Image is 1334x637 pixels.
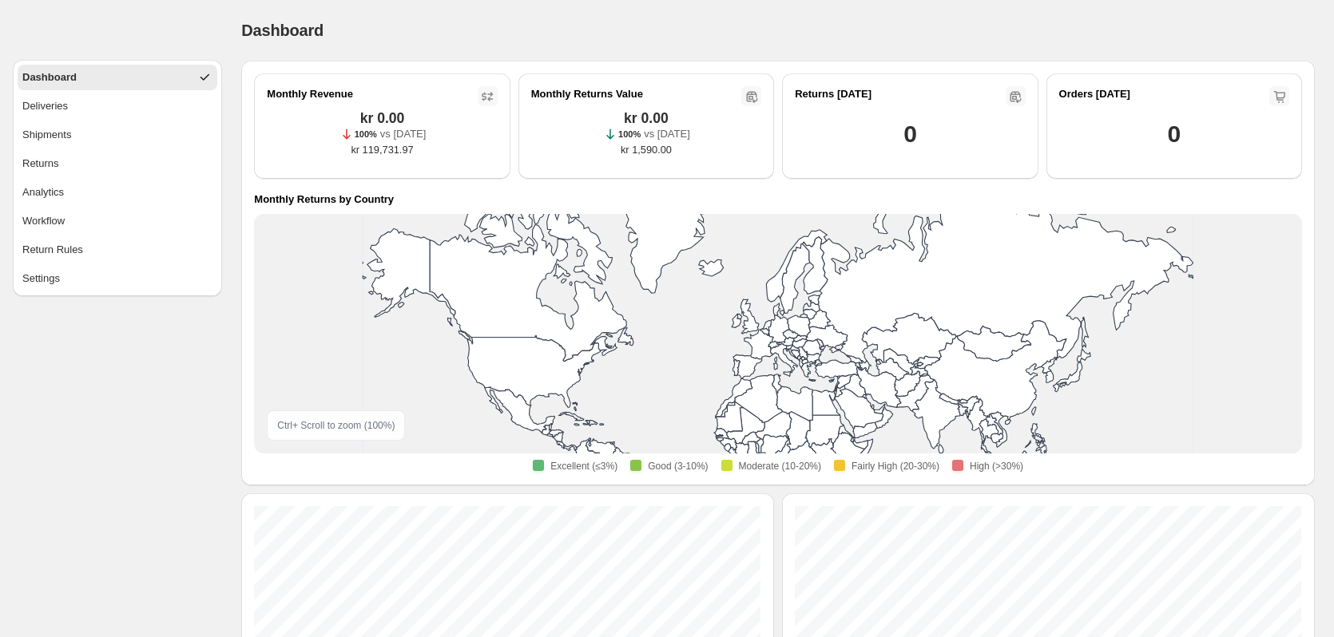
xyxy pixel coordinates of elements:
[267,410,405,441] div: Ctrl + Scroll to zoom ( 100 %)
[1059,86,1130,102] h2: Orders [DATE]
[22,242,83,258] span: Return Rules
[351,142,413,158] span: kr 119,731.97
[22,127,71,143] span: Shipments
[624,110,669,126] span: kr 0.00
[22,98,68,114] span: Deliveries
[852,460,939,473] span: Fairly High (20-30%)
[18,237,217,263] button: Return Rules
[18,266,217,291] button: Settings
[18,65,217,90] button: Dashboard
[903,118,916,150] h1: 0
[241,22,324,39] span: Dashboard
[795,86,871,102] h2: Returns [DATE]
[254,192,394,208] h4: Monthly Returns by Country
[22,184,64,200] span: Analytics
[648,460,708,473] span: Good (3-10%)
[18,93,217,119] button: Deliveries
[18,180,217,205] button: Analytics
[22,69,77,85] span: Dashboard
[360,110,405,126] span: kr 0.00
[621,142,672,158] span: kr 1,590.00
[267,86,353,102] h2: Monthly Revenue
[22,213,65,229] span: Workflow
[739,460,821,473] span: Moderate (10-20%)
[644,126,690,142] p: vs [DATE]
[1168,118,1181,150] h1: 0
[970,460,1023,473] span: High (>30%)
[18,122,217,148] button: Shipments
[618,129,641,139] span: 100%
[22,156,59,172] span: Returns
[18,208,217,234] button: Workflow
[355,129,377,139] span: 100%
[550,460,617,473] span: Excellent (≤3%)
[380,126,427,142] p: vs [DATE]
[18,151,217,176] button: Returns
[531,86,643,102] h2: Monthly Returns Value
[22,271,60,287] span: Settings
